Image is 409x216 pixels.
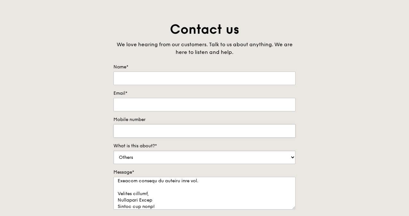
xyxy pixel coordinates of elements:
[113,143,296,149] label: What is this about?*
[113,64,296,70] label: Name*
[113,41,296,56] div: We love hearing from our customers. Talk to us about anything. We are here to listen and help.
[113,90,296,97] label: Email*
[113,169,296,176] label: Message*
[113,21,296,38] h1: Contact us
[113,117,296,123] label: Mobile number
